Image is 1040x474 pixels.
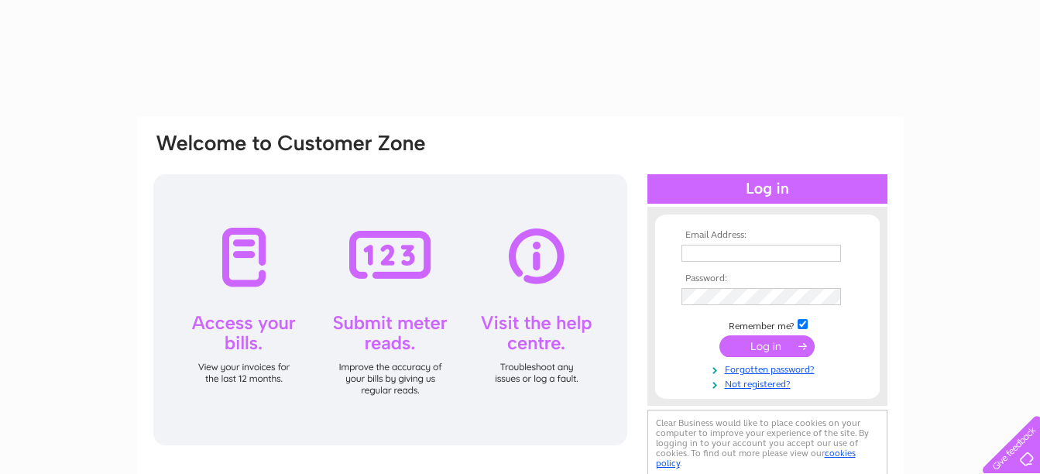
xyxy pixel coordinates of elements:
[678,317,857,332] td: Remember me?
[719,335,815,357] input: Submit
[678,273,857,284] th: Password:
[678,230,857,241] th: Email Address:
[681,376,857,390] a: Not registered?
[681,361,857,376] a: Forgotten password?
[656,448,856,469] a: cookies policy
